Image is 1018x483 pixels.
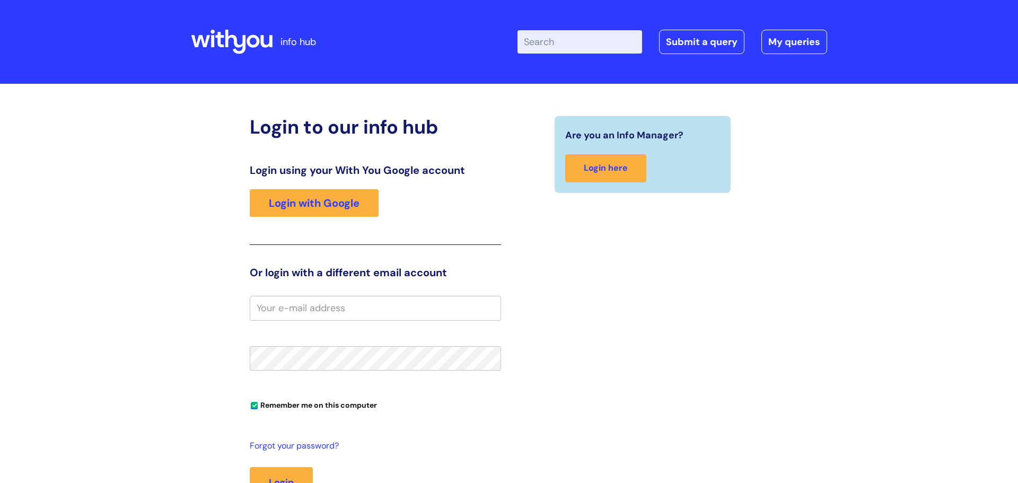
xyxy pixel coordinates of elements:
a: Submit a query [659,30,744,54]
a: Forgot your password? [250,438,496,454]
label: Remember me on this computer [250,398,377,410]
div: You can uncheck this option if you're logging in from a shared device [250,396,501,413]
p: info hub [280,33,316,50]
input: Search [517,30,642,54]
h3: Login using your With You Google account [250,164,501,177]
h3: Or login with a different email account [250,266,501,279]
input: Your e-mail address [250,296,501,320]
a: Login with Google [250,189,379,217]
h2: Login to our info hub [250,116,501,138]
a: My queries [761,30,827,54]
a: Login here [565,154,646,182]
input: Remember me on this computer [251,402,258,409]
span: Are you an Info Manager? [565,127,683,144]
